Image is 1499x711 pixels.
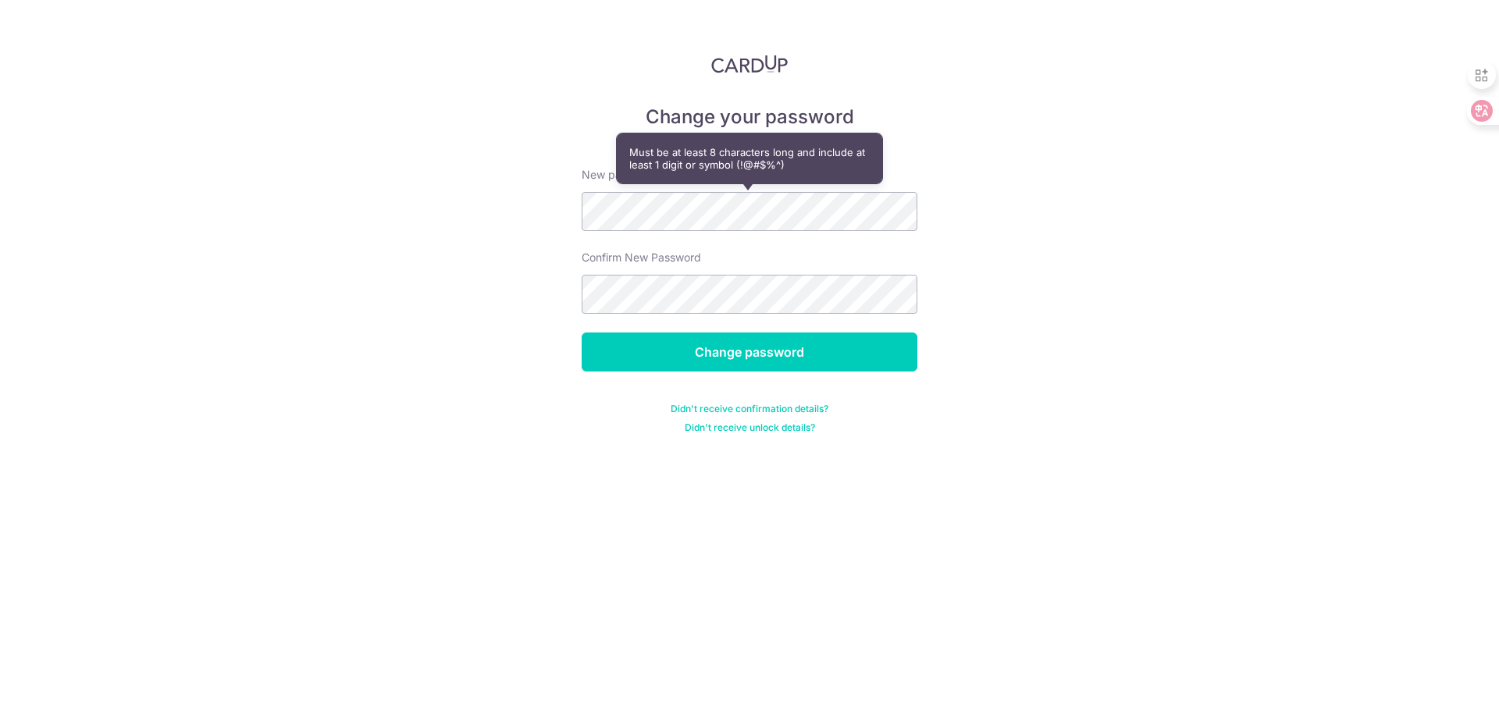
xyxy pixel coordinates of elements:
[582,250,701,265] label: Confirm New Password
[617,133,882,183] div: Must be at least 8 characters long and include at least 1 digit or symbol (!@#$%^)
[582,167,658,183] label: New password
[582,105,917,130] h5: Change your password
[711,55,788,73] img: CardUp Logo
[671,403,828,415] a: Didn't receive confirmation details?
[582,332,917,371] input: Change password
[685,421,815,434] a: Didn't receive unlock details?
